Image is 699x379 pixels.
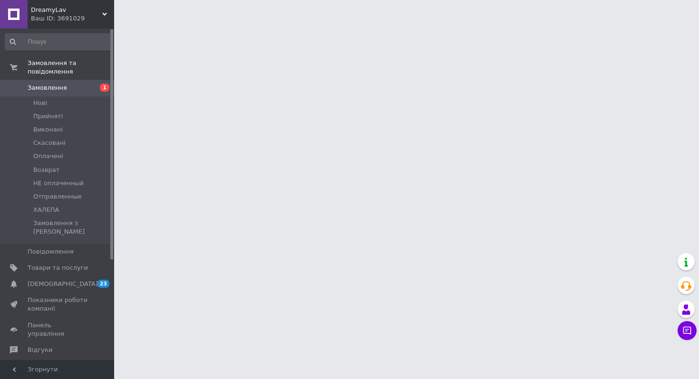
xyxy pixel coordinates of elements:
span: Отправленные [33,192,82,201]
span: [DEMOGRAPHIC_DATA] [28,280,98,288]
input: Пошук [5,33,112,50]
span: НЕ оплаченный [33,179,84,188]
span: DreamyLav [31,6,102,14]
span: Замовлення [28,84,67,92]
span: Виконані [33,125,63,134]
span: Показники роботи компанії [28,296,88,313]
span: Оплачені [33,152,63,161]
span: Відгуки [28,346,52,354]
span: Повідомлення [28,247,74,256]
span: Скасовані [33,139,66,147]
span: Замовлення та повідомлення [28,59,114,76]
span: Прийняті [33,112,63,121]
span: Возврат [33,166,59,174]
span: 23 [97,280,109,288]
span: Нові [33,99,47,107]
div: Ваш ID: 3691029 [31,14,114,23]
span: Панель управління [28,321,88,338]
span: Замовлення з [PERSON_NAME] [33,219,111,236]
button: Чат з покупцем [678,321,697,340]
span: 1 [100,84,109,92]
span: ХАЛЕПА [33,206,59,214]
span: Товари та послуги [28,264,88,272]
